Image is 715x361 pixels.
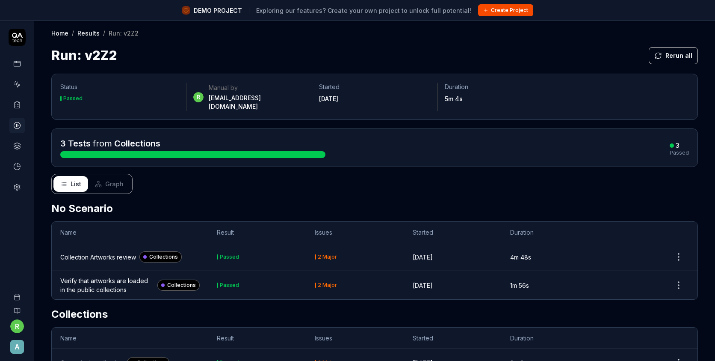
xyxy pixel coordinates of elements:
[209,94,305,111] div: [EMAIL_ADDRESS][DOMAIN_NAME]
[63,96,83,101] div: Passed
[306,222,404,243] th: Issues
[478,4,533,16] button: Create Project
[318,283,337,288] div: 2 Major
[52,328,208,349] th: Name
[72,29,74,37] div: /
[445,95,463,102] time: 5m 4s
[445,83,556,91] p: Duration
[194,6,242,15] span: DEMO PROJECT
[51,29,68,37] a: Home
[51,46,117,65] h1: Run: v2Z2
[510,282,529,289] time: 1m 56s
[306,328,404,349] th: Issues
[319,95,338,102] time: [DATE]
[149,253,178,261] span: Collections
[60,253,136,262] a: Collection Artworks review
[413,254,433,261] time: [DATE]
[167,281,196,289] span: Collections
[256,6,471,15] span: Exploring our features? Create your own project to unlock full potential!
[208,328,306,349] th: Result
[649,47,698,64] button: Rerun all
[103,29,105,37] div: /
[114,138,160,149] a: Collections
[60,83,179,91] p: Status
[3,301,30,314] a: Documentation
[220,283,239,288] div: Passed
[105,179,124,188] span: Graph
[208,222,306,243] th: Result
[93,138,112,149] span: from
[109,29,139,37] div: Run: v2Z2
[404,222,502,243] th: Started
[10,340,24,354] span: A
[60,138,91,149] span: 3 Tests
[404,328,502,349] th: Started
[3,333,30,355] button: A
[71,179,81,188] span: List
[319,83,431,91] p: Started
[209,84,305,92] div: Manual by
[318,254,337,260] div: 2 Major
[139,251,182,263] a: Collections
[510,254,531,261] time: 4m 48s
[88,176,130,192] button: Graph
[52,222,208,243] th: Name
[77,29,100,37] a: Results
[3,287,30,301] a: Book a call with us
[670,150,689,155] div: Passed
[413,282,433,289] time: [DATE]
[51,201,698,216] h2: No Scenario
[502,222,600,243] th: Duration
[502,328,600,349] th: Duration
[51,307,698,322] h2: Collections
[220,254,239,260] div: Passed
[157,280,200,291] a: Collections
[193,92,204,102] span: r
[10,319,24,333] button: r
[60,276,154,294] a: Verify that artworks are loaded in the public collections
[53,176,88,192] button: List
[676,142,680,149] div: 3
